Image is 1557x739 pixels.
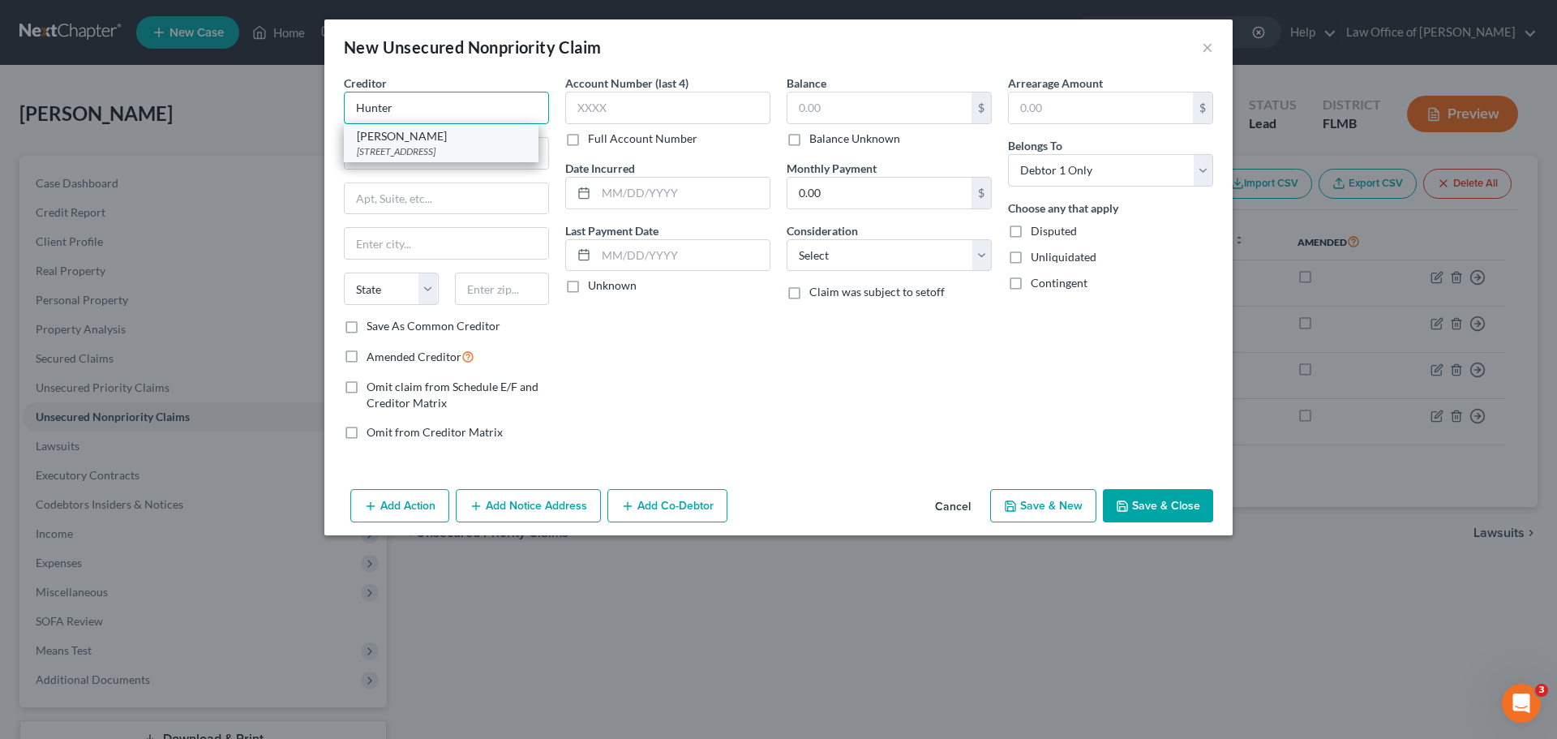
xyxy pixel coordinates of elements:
[787,92,972,123] input: 0.00
[990,489,1096,523] button: Save & New
[367,380,538,410] span: Omit claim from Schedule E/F and Creditor Matrix
[565,75,688,92] label: Account Number (last 4)
[1502,684,1541,723] iframe: Intercom live chat
[565,92,770,124] input: XXXX
[1535,684,1548,697] span: 3
[1008,200,1118,217] label: Choose any that apply
[367,425,503,439] span: Omit from Creditor Matrix
[344,92,549,124] input: Search creditor by name...
[367,350,461,363] span: Amended Creditor
[972,92,991,123] div: $
[922,491,984,523] button: Cancel
[1031,250,1096,264] span: Unliquidated
[1008,75,1103,92] label: Arrearage Amount
[345,228,548,259] input: Enter city...
[972,178,991,208] div: $
[357,144,525,158] div: [STREET_ADDRESS]
[1202,37,1213,57] button: ×
[1193,92,1212,123] div: $
[787,222,858,239] label: Consideration
[1103,489,1213,523] button: Save & Close
[565,222,658,239] label: Last Payment Date
[787,178,972,208] input: 0.00
[1009,92,1193,123] input: 0.00
[565,160,635,177] label: Date Incurred
[344,76,387,90] span: Creditor
[456,489,601,523] button: Add Notice Address
[350,489,449,523] button: Add Action
[787,160,877,177] label: Monthly Payment
[596,178,770,208] input: MM/DD/YYYY
[588,277,637,294] label: Unknown
[345,183,548,214] input: Apt, Suite, etc...
[607,489,727,523] button: Add Co-Debtor
[809,131,900,147] label: Balance Unknown
[1031,276,1087,290] span: Contingent
[588,131,697,147] label: Full Account Number
[1008,139,1062,153] span: Belongs To
[1031,224,1077,238] span: Disputed
[596,240,770,271] input: MM/DD/YYYY
[809,285,945,299] span: Claim was subject to setoff
[344,36,601,58] div: New Unsecured Nonpriority Claim
[357,128,525,144] div: [PERSON_NAME]
[455,273,550,305] input: Enter zip...
[367,318,500,334] label: Save As Common Creditor
[787,75,826,92] label: Balance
